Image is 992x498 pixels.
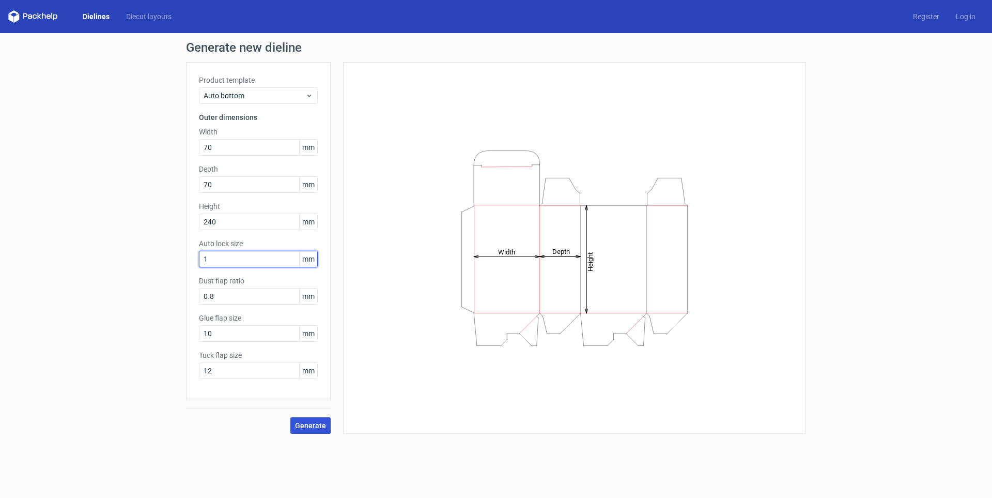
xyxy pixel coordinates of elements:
span: mm [299,177,317,192]
span: mm [299,140,317,155]
tspan: Height [586,252,594,271]
a: Diecut layouts [118,11,180,22]
a: Log in [948,11,984,22]
tspan: Depth [552,248,570,255]
label: Depth [199,164,318,174]
label: Product template [199,75,318,85]
h1: Generate new dieline [186,41,806,54]
label: Glue flap size [199,313,318,323]
span: mm [299,326,317,341]
span: Generate [295,422,326,429]
span: mm [299,251,317,267]
h3: Outer dimensions [199,112,318,123]
label: Width [199,127,318,137]
button: Generate [290,417,331,434]
label: Tuck flap size [199,350,318,360]
span: mm [299,214,317,230]
label: Auto lock size [199,238,318,249]
span: mm [299,289,317,304]
label: Height [199,201,318,212]
span: Auto bottom [204,90,305,101]
label: Dust flap ratio [199,276,318,286]
tspan: Width [498,248,515,255]
span: mm [299,363,317,379]
a: Dielines [74,11,118,22]
a: Register [905,11,948,22]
